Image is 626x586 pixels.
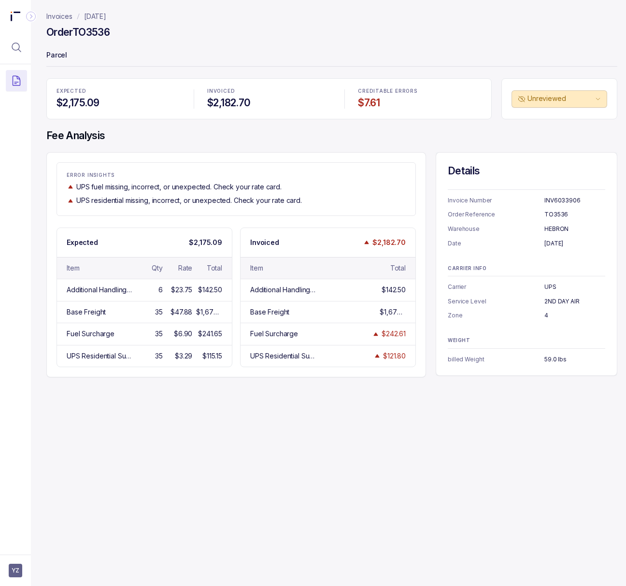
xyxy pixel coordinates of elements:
p: INVOICED [207,88,331,94]
div: Additional Handling Surcharge [67,285,133,295]
div: $3.29 [175,351,192,361]
img: trend image [67,183,74,190]
h4: $2,182.70 [207,96,331,110]
p: UPS [544,282,605,292]
img: trend image [67,197,74,204]
img: trend image [373,352,381,359]
div: Total [207,263,222,273]
div: 35 [155,307,163,317]
p: INV6033906 [544,196,605,205]
button: User initials [9,564,22,577]
div: $115.15 [202,351,222,361]
div: Qty [152,263,163,273]
div: UPS Residential Surcharge [67,351,133,361]
div: Additional Handling Surcharge [250,285,316,295]
p: Service Level [448,297,544,306]
div: Item [67,263,79,273]
p: Carrier [448,282,544,292]
div: Base Freight [67,307,106,317]
div: $23.75 [171,285,192,295]
h4: $2,175.09 [57,96,180,110]
p: Unreviewed [527,94,593,103]
p: 4 [544,311,605,320]
p: 59.0 lbs [544,355,605,364]
p: [DATE] [544,239,605,248]
p: billed Weight [448,355,544,364]
button: Unreviewed [512,90,607,108]
h4: Details [448,164,605,178]
p: HEBRON [544,224,605,234]
p: CARRIER INFO [448,266,605,272]
ul: Information Summary [448,355,605,364]
div: 35 [155,351,163,361]
ul: Information Summary [448,196,605,248]
p: Expected [67,238,98,247]
div: 6 [158,285,163,295]
ul: Information Summary [448,282,605,320]
div: $241.65 [198,329,222,339]
p: $2,182.70 [372,238,406,247]
div: Fuel Surcharge [67,329,114,339]
img: trend image [372,330,380,338]
p: UPS fuel missing, incorrect, or unexpected. Check your rate card. [76,182,282,192]
h4: Fee Analysis [46,129,617,143]
div: $121.80 [383,351,406,361]
a: [DATE] [84,12,106,21]
div: Rate [178,263,192,273]
div: $1,675.79 [196,307,222,317]
p: Date [448,239,544,248]
p: 2ND DAY AIR [544,297,605,306]
p: Order Reference [448,210,544,219]
img: trend image [363,239,370,246]
p: ERROR INSIGHTS [67,172,406,178]
h4: $7.61 [358,96,482,110]
div: $242.61 [382,329,406,339]
nav: breadcrumb [46,12,106,21]
div: $47.88 [171,307,192,317]
p: Parcel [46,46,617,66]
div: UPS Residential Surcharge [250,351,316,361]
a: Invoices [46,12,72,21]
div: Total [390,263,406,273]
div: 35 [155,329,163,339]
p: WEIGHT [448,338,605,343]
div: Collapse Icon [25,11,37,22]
button: Menu Icon Button MagnifyingGlassIcon [6,37,27,58]
div: $142.50 [198,285,222,295]
div: Fuel Surcharge [250,329,298,339]
p: CREDITABLE ERRORS [358,88,482,94]
div: $6.90 [174,329,192,339]
div: Item [250,263,263,273]
p: Invoiced [250,238,279,247]
p: Invoice Number [448,196,544,205]
h4: Order TO3536 [46,26,110,39]
p: Warehouse [448,224,544,234]
div: $1,675.79 [380,307,406,317]
div: Base Freight [250,307,289,317]
p: EXPECTED [57,88,180,94]
p: TO3536 [544,210,605,219]
button: Menu Icon Button DocumentTextIcon [6,70,27,91]
div: $142.50 [382,285,406,295]
p: UPS residential missing, incorrect, or unexpected. Check your rate card. [76,196,302,205]
p: Zone [448,311,544,320]
p: $2,175.09 [189,238,222,247]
